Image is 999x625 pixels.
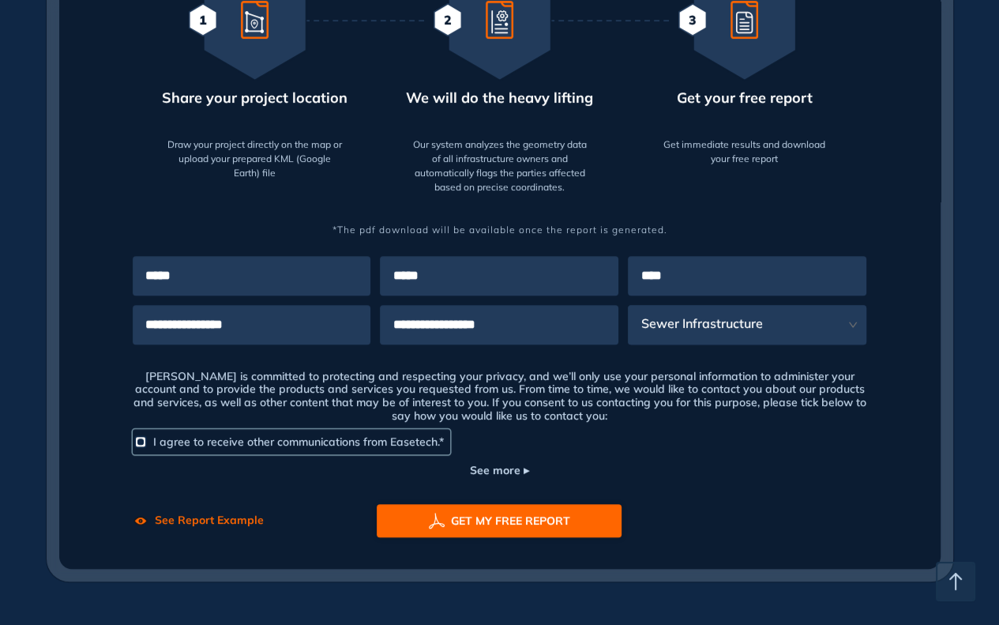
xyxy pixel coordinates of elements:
[677,87,813,108] div: Get your free report
[412,131,588,194] div: Our system analyzes the geometry data of all infrastructure owners and automatically flags the pa...
[133,370,867,429] div: [PERSON_NAME] is committed to protecting and respecting your privacy, and we’ll only use your per...
[199,10,207,29] span: 1
[640,305,843,345] span: Sewer Infrastructure
[470,461,529,479] button: See more ▸
[689,10,697,29] span: 3
[657,131,832,166] div: Get immediate results and download your free report
[444,10,452,29] span: 2
[377,504,622,537] button: GET MY FREE REPORT
[167,131,343,180] div: Draw your project directly on the map or upload your prepared KML (Google Earth) file
[406,87,593,108] div: We will do the heavy lifting
[153,435,444,449] span: I agree to receive other communications from Easetech.*
[133,504,264,537] button: See Report Example
[133,204,867,237] div: *The pdf download will be available once the report is generated.
[162,87,347,108] div: Share your project location
[155,512,264,529] span: See Report Example
[451,512,570,529] span: GET MY FREE REPORT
